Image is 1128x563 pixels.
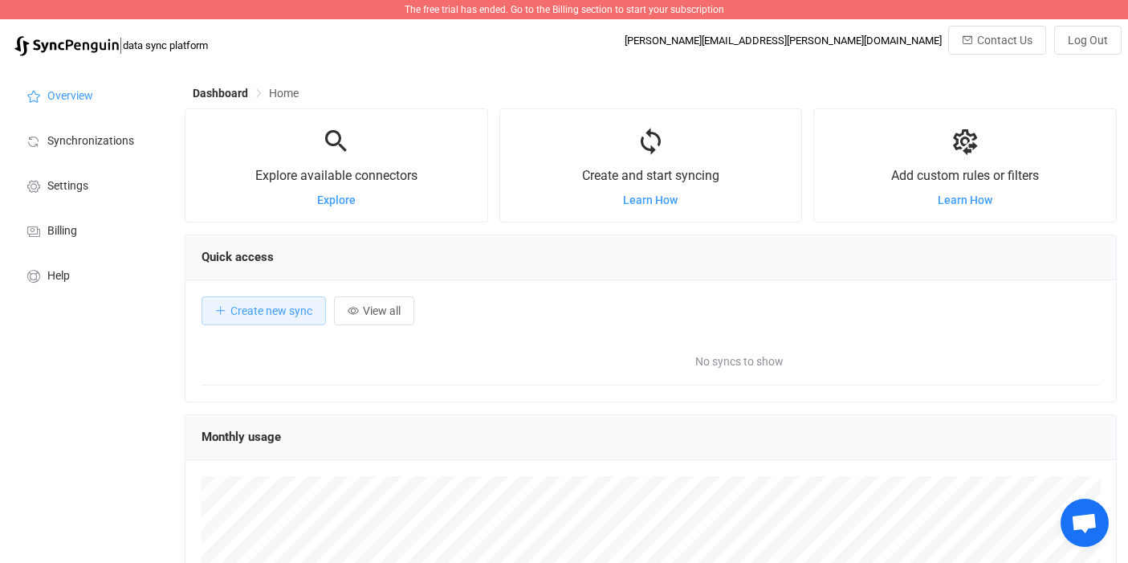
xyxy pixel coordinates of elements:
span: Synchronizations [47,135,134,148]
a: Overview [8,72,169,117]
a: Settings [8,162,169,207]
span: Quick access [202,250,274,264]
span: Add custom rules or filters [891,168,1039,183]
span: Monthly usage [202,430,281,444]
span: The free trial has ended. Go to the Billing section to start your subscription [405,4,724,15]
img: syncpenguin.svg [14,36,119,56]
span: data sync platform [123,39,208,51]
div: Open chat [1061,499,1109,547]
span: Explore available connectors [255,168,417,183]
a: Explore [317,194,356,206]
a: Learn How [623,194,678,206]
span: Help [47,270,70,283]
span: Billing [47,225,77,238]
span: | [119,34,123,56]
button: Contact Us [948,26,1046,55]
a: Learn How [938,194,992,206]
button: Create new sync [202,296,326,325]
button: Log Out [1054,26,1122,55]
a: Billing [8,207,169,252]
button: View all [334,296,414,325]
span: Overview [47,90,93,103]
span: Create new sync [230,304,312,317]
a: |data sync platform [14,34,208,56]
span: View all [363,304,401,317]
a: Help [8,252,169,297]
span: Home [269,87,299,100]
span: Log Out [1068,34,1108,47]
span: Dashboard [193,87,248,100]
span: Contact Us [977,34,1032,47]
span: Settings [47,180,88,193]
a: Synchronizations [8,117,169,162]
div: [PERSON_NAME][EMAIL_ADDRESS][PERSON_NAME][DOMAIN_NAME] [625,35,942,47]
div: Breadcrumb [193,88,299,99]
span: Create and start syncing [582,168,719,183]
